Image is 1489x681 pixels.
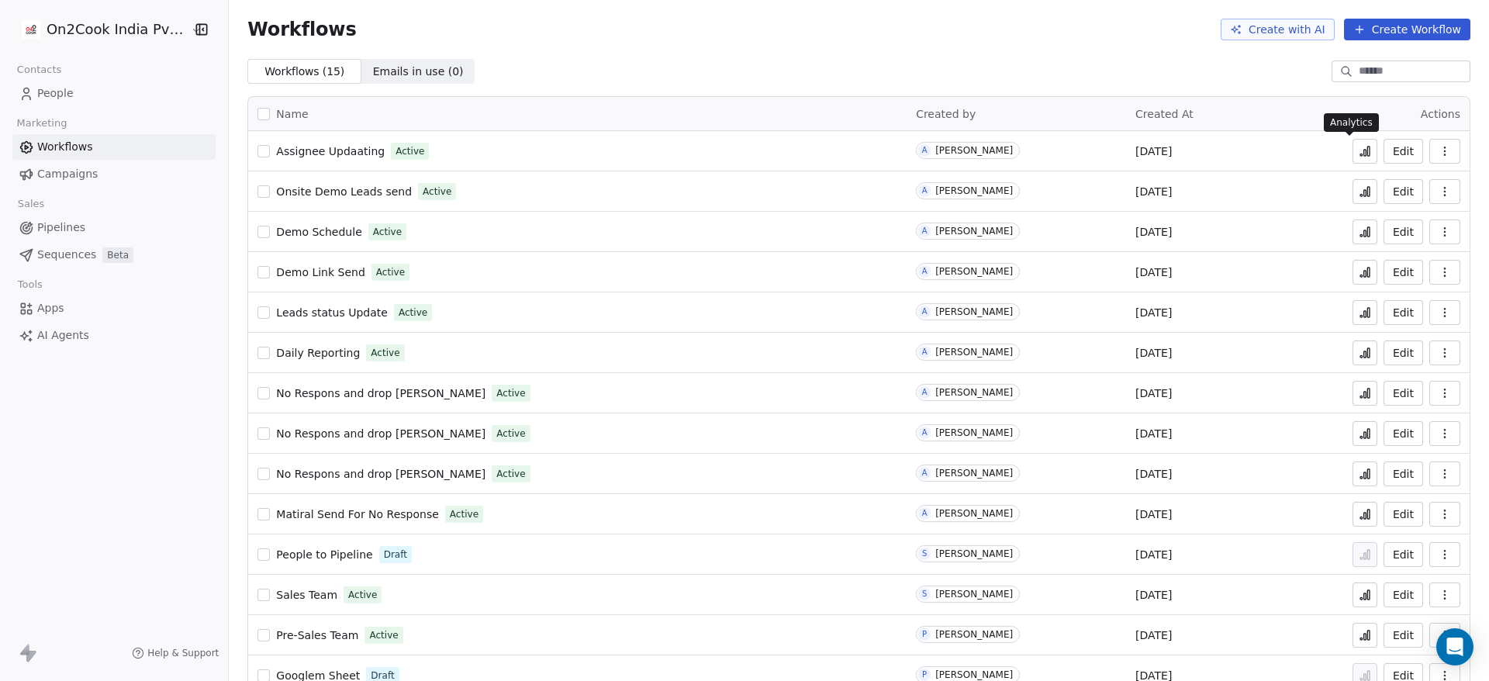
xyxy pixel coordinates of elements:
div: S [922,588,927,600]
div: A [922,306,928,318]
div: [PERSON_NAME] [935,185,1013,196]
span: Active [496,386,525,400]
button: Edit [1384,179,1423,204]
div: [PERSON_NAME] [935,669,1013,680]
div: [PERSON_NAME] [935,427,1013,438]
button: Create Workflow [1344,19,1470,40]
div: A [922,265,928,278]
span: No Respons and drop [PERSON_NAME] [276,468,485,480]
span: Active [376,265,405,279]
span: Assignee Updaating [276,145,385,157]
span: Created by [916,108,976,120]
span: Active [348,588,377,602]
a: No Respons and drop [PERSON_NAME] [276,426,485,441]
span: Active [399,306,427,320]
div: A [922,467,928,479]
a: No Respons and drop [PERSON_NAME] [276,385,485,401]
span: Sales Team [276,589,337,601]
div: P [922,628,927,641]
span: Created At [1135,108,1194,120]
a: AI Agents [12,323,216,348]
span: Beta [102,247,133,263]
div: Open Intercom Messenger [1436,628,1473,665]
span: [DATE] [1135,264,1172,280]
a: Help & Support [132,647,219,659]
a: Edit [1384,421,1423,446]
a: Pre-Sales Team [276,627,358,643]
button: Edit [1384,461,1423,486]
div: A [922,507,928,520]
a: Daily Reporting [276,345,360,361]
span: Onsite Demo Leads send [276,185,412,198]
span: People [37,85,74,102]
span: [DATE] [1135,506,1172,522]
button: Edit [1384,623,1423,648]
div: A [922,185,928,197]
div: [PERSON_NAME] [935,306,1013,317]
div: [PERSON_NAME] [935,589,1013,600]
span: Active [373,225,402,239]
span: Leads status Update [276,306,388,319]
a: SequencesBeta [12,242,216,268]
div: A [922,144,928,157]
span: [DATE] [1135,385,1172,401]
span: Campaigns [37,166,98,182]
span: Actions [1421,108,1460,120]
span: [DATE] [1135,466,1172,482]
a: People to Pipeline [276,547,372,562]
div: [PERSON_NAME] [935,145,1013,156]
span: Apps [37,300,64,316]
div: [PERSON_NAME] [935,629,1013,640]
div: A [922,225,928,237]
span: Demo Schedule [276,226,361,238]
span: [DATE] [1135,587,1172,603]
p: Analytics [1330,116,1373,129]
a: Leads status Update [276,305,388,320]
span: Matiral Send For No Response [276,508,438,520]
span: Active [450,507,478,521]
div: [PERSON_NAME] [935,347,1013,358]
span: AI Agents [37,327,89,344]
span: No Respons and drop [PERSON_NAME] [276,387,485,399]
button: Edit [1384,381,1423,406]
div: A [922,386,928,399]
div: [PERSON_NAME] [935,468,1013,479]
span: [DATE] [1135,224,1172,240]
div: S [922,548,927,560]
div: P [922,669,927,681]
span: Pipelines [37,220,85,236]
span: No Respons and drop [PERSON_NAME] [276,427,485,440]
a: Edit [1384,582,1423,607]
a: Workflows [12,134,216,160]
span: [DATE] [1135,184,1172,199]
a: Matiral Send For No Response [276,506,438,522]
img: on2cook%20logo-04%20copy.jpg [22,20,40,39]
button: Edit [1384,502,1423,527]
button: Edit [1384,260,1423,285]
span: Pre-Sales Team [276,629,358,641]
button: Edit [1384,300,1423,325]
span: Active [423,185,451,199]
span: Draft [384,548,407,562]
button: Create with AI [1221,19,1335,40]
span: [DATE] [1135,627,1172,643]
span: Active [496,467,525,481]
div: [PERSON_NAME] [935,226,1013,237]
button: On2Cook India Pvt. Ltd. [19,16,181,43]
div: A [922,346,928,358]
span: [DATE] [1135,547,1172,562]
span: Contacts [10,58,68,81]
a: Demo Link Send [276,264,364,280]
div: [PERSON_NAME] [935,508,1013,519]
button: Edit [1384,340,1423,365]
button: Edit [1384,220,1423,244]
a: Assignee Updaating [276,143,385,159]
